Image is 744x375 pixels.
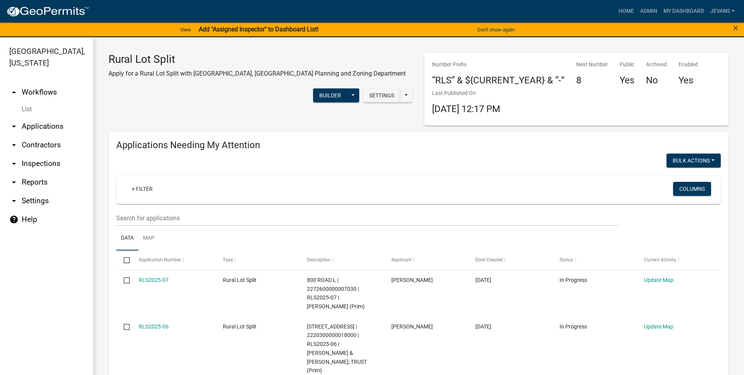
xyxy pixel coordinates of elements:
span: 08/18/2025 [475,277,491,283]
i: arrow_drop_down [9,140,19,150]
datatable-header-cell: Application Number [131,251,215,269]
span: Applicant [391,257,412,263]
span: Date Created [475,257,503,263]
span: Rural Lot Split [223,323,257,330]
p: Enabled [679,60,698,69]
i: arrow_drop_down [9,178,19,187]
span: Rural Lot Split [223,277,257,283]
span: In Progress [560,323,587,330]
datatable-header-cell: Status [552,251,636,269]
a: Update Map [644,323,673,330]
p: Last Published On [432,89,500,97]
i: arrow_drop_down [9,159,19,168]
a: Home [615,4,637,19]
p: Archived [646,60,667,69]
span: 800 ROAD L | 2272600000007030 | RLS2025-07 | REDEKER, DUSTIN M (Prim) [307,277,365,309]
a: View [177,23,194,36]
span: Description [307,257,331,263]
a: My Dashboard [660,4,707,19]
datatable-header-cell: Type [215,251,300,269]
datatable-header-cell: Date Created [468,251,552,269]
datatable-header-cell: Current Activity [637,251,721,269]
p: Number Prefix [432,60,565,69]
datatable-header-cell: Select [116,251,131,269]
h4: Yes [620,75,634,86]
span: [DATE] 12:17 PM [432,104,500,114]
button: Don't show again [474,23,518,36]
p: Public [620,60,634,69]
i: arrow_drop_down [9,196,19,206]
strong: Add "Assigned Inspector" to Dashboard List! [199,26,319,33]
span: In Progress [560,277,587,283]
a: + Filter [126,182,159,196]
span: Type [223,257,233,263]
span: × [733,22,738,33]
span: Application Number [139,257,181,263]
a: Map [138,226,159,251]
h4: “RLS“ & ${CURRENT_YEAR} & “-” [432,75,565,86]
h4: Applications Needing My Attention [116,140,721,151]
input: Search for applications [116,210,618,226]
i: arrow_drop_up [9,88,19,97]
button: Settings [363,88,400,102]
h4: Yes [679,75,698,86]
a: Update Map [644,277,673,283]
datatable-header-cell: Applicant [384,251,468,269]
a: Data [116,226,138,251]
span: Current Activity [644,257,676,263]
span: 1200 S HWY 99 | 2220300000018000 | RLS2025-06 | MILLER, PHILLIP D & BARBARA K; TRUST (Prim) [307,323,367,374]
button: Columns [673,182,711,196]
h4: 8 [576,75,608,86]
h3: Rural Lot Split [108,53,406,66]
button: Close [733,23,738,33]
h4: No [646,75,667,86]
i: help [9,215,19,224]
a: RLS2025-06 [139,323,169,330]
span: Dustin M Redeker [391,277,433,283]
button: Builder [313,88,347,102]
p: Next Number [576,60,608,69]
span: 08/01/2025 [475,323,491,330]
p: Apply for a Rural Lot Split with [GEOGRAPHIC_DATA], [GEOGRAPHIC_DATA] Planning and Zoning Department [108,69,406,78]
a: jevans [707,4,738,19]
span: Status [560,257,573,263]
i: arrow_drop_down [9,122,19,131]
a: RLS2025-07 [139,277,169,283]
span: Kellie Reasoner [391,323,433,330]
datatable-header-cell: Description [300,251,384,269]
a: Admin [637,4,660,19]
button: Bulk Actions [666,154,721,168]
